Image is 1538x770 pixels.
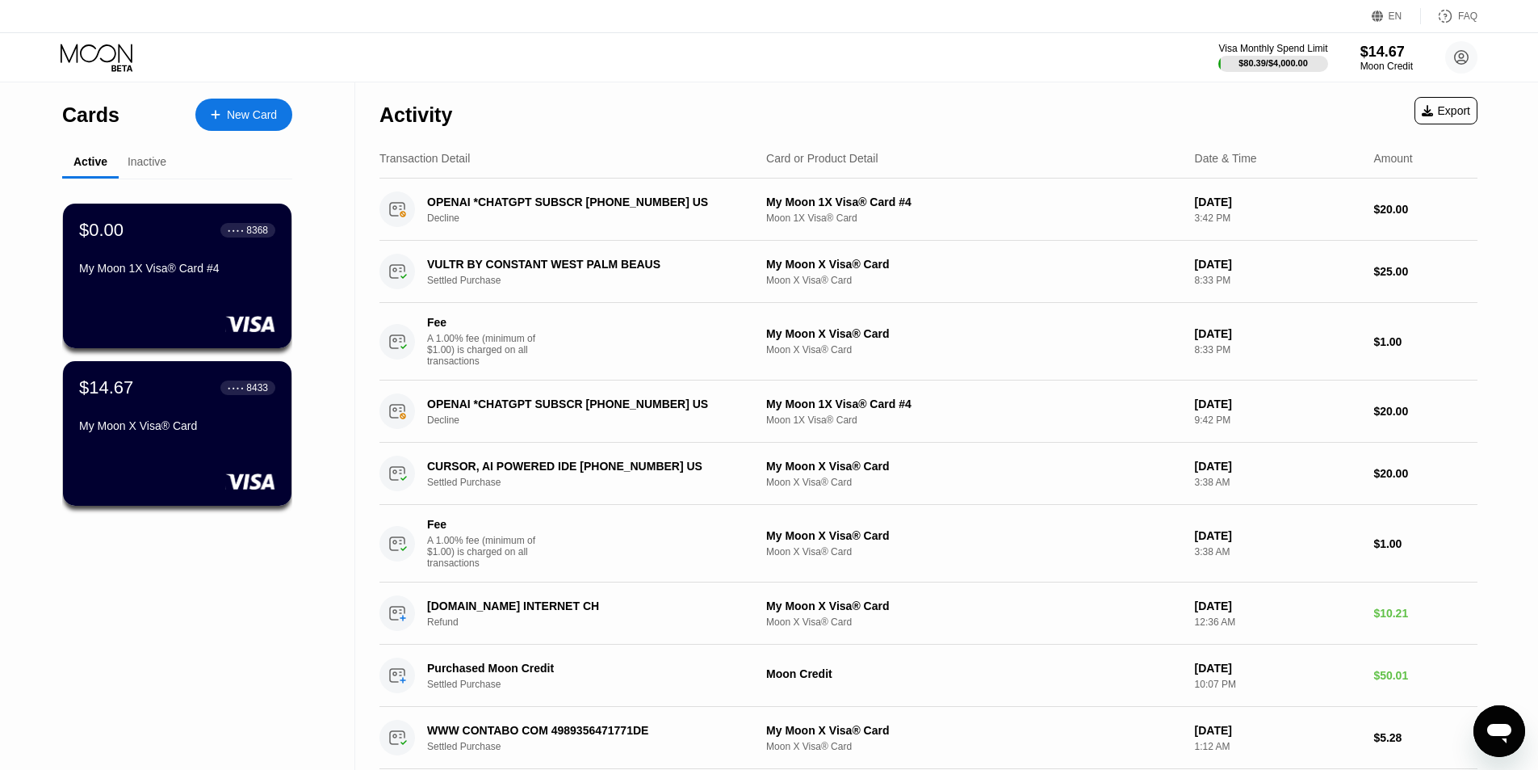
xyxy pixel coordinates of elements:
[427,741,764,752] div: Settled Purchase
[1373,203,1477,216] div: $20.00
[1218,43,1327,54] div: Visa Monthly Spend Limit
[427,724,740,737] div: WWW CONTABO COM 4989356471771DE
[427,535,548,569] div: A 1.00% fee (minimum of $1.00) is charged on all transactions
[1360,44,1413,61] div: $14.67
[379,103,452,127] div: Activity
[427,414,764,426] div: Decline
[228,228,244,233] div: ● ● ● ●
[427,212,764,224] div: Decline
[1473,705,1525,757] iframe: Кнопка, открывающая окно обмена сообщениями; идет разговор
[1195,275,1361,286] div: 8:33 PM
[79,377,133,398] div: $14.67
[766,667,1182,680] div: Moon Credit
[62,103,119,127] div: Cards
[427,518,540,531] div: Fee
[427,679,764,690] div: Settled Purchase
[1373,335,1477,348] div: $1.00
[1195,398,1361,410] div: [DATE]
[766,344,1182,356] div: Moon X Visa® Card
[427,258,740,271] div: VULTR BY CONSTANT WEST PALM BEAUS
[766,600,1182,612] div: My Moon X Visa® Card
[63,361,291,506] div: $14.67● ● ● ●8433My Moon X Visa® Card
[1195,327,1361,340] div: [DATE]
[1195,679,1361,690] div: 10:07 PM
[1360,61,1413,72] div: Moon Credit
[1373,731,1477,744] div: $5.28
[195,99,292,131] div: New Card
[1195,529,1361,542] div: [DATE]
[766,414,1182,426] div: Moon 1X Visa® Card
[766,258,1182,271] div: My Moon X Visa® Card
[73,155,107,168] div: Active
[427,477,764,488] div: Settled Purchase
[427,333,548,367] div: A 1.00% fee (minimum of $1.00) is charged on all transactions
[1373,607,1477,620] div: $10.21
[1195,600,1361,612] div: [DATE]
[63,204,291,348] div: $0.00● ● ● ●8368My Moon 1X Visa® Card #4
[1195,196,1361,208] div: [DATE]
[379,241,1477,303] div: VULTR BY CONSTANT WEST PALM BEAUSSettled PurchaseMy Moon X Visa® CardMoon X Visa® Card[DATE]8:33 ...
[1195,212,1361,224] div: 3:42 PM
[1373,669,1477,682] div: $50.01
[379,179,1477,241] div: OPENAI *CHATGPT SUBSCR [PHONE_NUMBER] USDeclineMy Moon 1X Visa® Card #4Moon 1X Visa® Card[DATE]3:...
[427,662,740,675] div: Purchased Moon Credit
[1195,616,1361,628] div: 12:36 AM
[379,303,1477,381] div: FeeA 1.00% fee (minimum of $1.00) is charged on all transactionsMy Moon X Visa® CardMoon X Visa® ...
[79,262,275,275] div: My Moon 1X Visa® Card #4
[766,529,1182,542] div: My Moon X Visa® Card
[766,460,1182,473] div: My Moon X Visa® Card
[379,583,1477,645] div: [DOMAIN_NAME] INTERNET CHRefundMy Moon X Visa® CardMoon X Visa® Card[DATE]12:36 AM$10.21
[1195,460,1361,473] div: [DATE]
[1458,11,1477,22] div: FAQ
[766,616,1182,628] div: Moon X Visa® Card
[1195,662,1361,675] div: [DATE]
[1195,741,1361,752] div: 1:12 AM
[1372,8,1421,24] div: EN
[379,443,1477,505] div: CURSOR, AI POWERED IDE [PHONE_NUMBER] USSettled PurchaseMy Moon X Visa® CardMoon X Visa® Card[DAT...
[766,398,1182,410] div: My Moon 1X Visa® Card #4
[766,477,1182,488] div: Moon X Visa® Card
[766,327,1182,340] div: My Moon X Visa® Card
[1414,97,1477,124] div: Export
[427,316,540,329] div: Fee
[766,152,878,165] div: Card or Product Detail
[427,616,764,628] div: Refund
[1195,724,1361,737] div: [DATE]
[427,196,740,208] div: OPENAI *CHATGPT SUBSCR [PHONE_NUMBER] US
[1195,477,1361,488] div: 3:38 AM
[427,398,740,410] div: OPENAI *CHATGPT SUBSCR [PHONE_NUMBER] US
[1373,467,1477,480] div: $20.00
[1218,43,1327,72] div: Visa Monthly Spend Limit$80.39/$4,000.00
[379,505,1477,583] div: FeeA 1.00% fee (minimum of $1.00) is charged on all transactionsMy Moon X Visa® CardMoon X Visa® ...
[766,724,1182,737] div: My Moon X Visa® Card
[1389,11,1402,22] div: EN
[1373,405,1477,418] div: $20.00
[79,220,124,241] div: $0.00
[228,385,244,390] div: ● ● ● ●
[427,275,764,286] div: Settled Purchase
[246,225,268,236] div: 8368
[79,419,275,432] div: My Moon X Visa® Card
[1373,152,1412,165] div: Amount
[1373,265,1477,278] div: $25.00
[766,741,1182,752] div: Moon X Visa® Card
[1421,8,1477,24] div: FAQ
[766,212,1182,224] div: Moon 1X Visa® Card
[379,645,1477,707] div: Purchased Moon CreditSettled PurchaseMoon Credit[DATE]10:07 PM$50.01
[1195,546,1361,558] div: 3:38 AM
[379,381,1477,443] div: OPENAI *CHATGPT SUBSCR [PHONE_NUMBER] USDeclineMy Moon 1X Visa® Card #4Moon 1X Visa® Card[DATE]9:...
[1195,152,1257,165] div: Date & Time
[1238,58,1308,68] div: $80.39 / $4,000.00
[128,155,166,168] div: Inactive
[379,707,1477,769] div: WWW CONTABO COM 4989356471771DESettled PurchaseMy Moon X Visa® CardMoon X Visa® Card[DATE]1:12 AM...
[766,196,1182,208] div: My Moon 1X Visa® Card #4
[1195,258,1361,271] div: [DATE]
[1373,537,1477,550] div: $1.00
[246,382,268,393] div: 8433
[1195,344,1361,356] div: 8:33 PM
[1195,414,1361,426] div: 9:42 PM
[379,152,470,165] div: Transaction Detail
[427,460,740,473] div: CURSOR, AI POWERED IDE [PHONE_NUMBER] US
[1360,44,1413,72] div: $14.67Moon Credit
